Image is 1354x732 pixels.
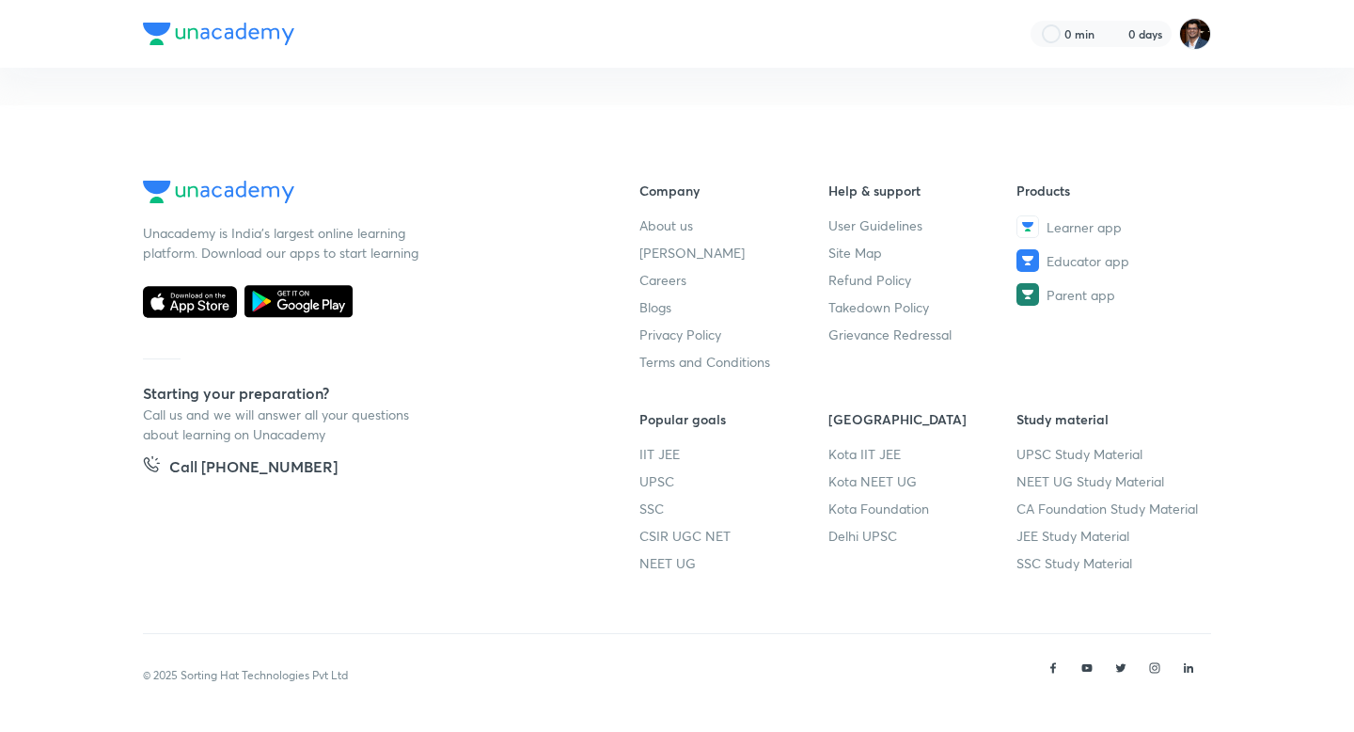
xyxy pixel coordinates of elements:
[143,667,348,684] p: © 2025 Sorting Hat Technologies Pvt Ltd
[1016,181,1205,200] h6: Products
[639,325,828,344] a: Privacy Policy
[1016,283,1205,306] a: Parent app
[1016,249,1205,272] a: Educator app
[1047,217,1122,237] span: Learner app
[639,270,686,290] span: Careers
[1016,444,1205,464] a: UPSC Study Material
[1016,215,1039,238] img: Learner app
[1179,18,1211,50] img: Amber Nigam
[828,243,1017,263] a: Site Map
[1016,215,1205,238] a: Learner app
[828,181,1017,200] h6: Help & support
[143,23,294,45] img: Company Logo
[828,471,1017,491] a: Kota NEET UG
[1016,409,1205,429] h6: Study material
[1016,499,1205,518] a: CA Foundation Study Material
[143,455,338,482] a: Call [PHONE_NUMBER]
[1016,283,1039,306] img: Parent app
[828,297,1017,317] a: Takedown Policy
[143,382,579,405] h5: Starting your preparation?
[828,325,1017,344] a: Grievance Redressal
[828,444,1017,464] a: Kota IIT JEE
[1016,526,1205,546] a: JEE Study Material
[1047,285,1115,305] span: Parent app
[1016,553,1205,573] a: SSC Study Material
[639,553,828,573] a: NEET UG
[1047,251,1129,271] span: Educator app
[639,243,828,263] a: [PERSON_NAME]
[639,270,828,290] a: Careers
[1106,24,1125,43] img: streak
[143,181,579,208] a: Company Logo
[169,455,338,482] h5: Call [PHONE_NUMBER]
[828,526,1017,546] a: Delhi UPSC
[639,526,828,546] a: CSIR UGC NET
[143,223,425,263] p: Unacademy is India’s largest online learning platform. Download our apps to start learning
[639,409,828,429] h6: Popular goals
[143,405,425,444] p: Call us and we will answer all your questions about learning on Unacademy
[639,444,828,464] a: IIT JEE
[639,499,828,518] a: SSC
[828,409,1017,429] h6: [GEOGRAPHIC_DATA]
[828,499,1017,518] a: Kota Foundation
[143,181,294,203] img: Company Logo
[639,181,828,200] h6: Company
[639,297,828,317] a: Blogs
[828,215,1017,235] a: User Guidelines
[1016,471,1205,491] a: NEET UG Study Material
[1016,249,1039,272] img: Educator app
[639,215,828,235] a: About us
[639,352,828,372] a: Terms and Conditions
[639,471,828,491] a: UPSC
[828,270,1017,290] a: Refund Policy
